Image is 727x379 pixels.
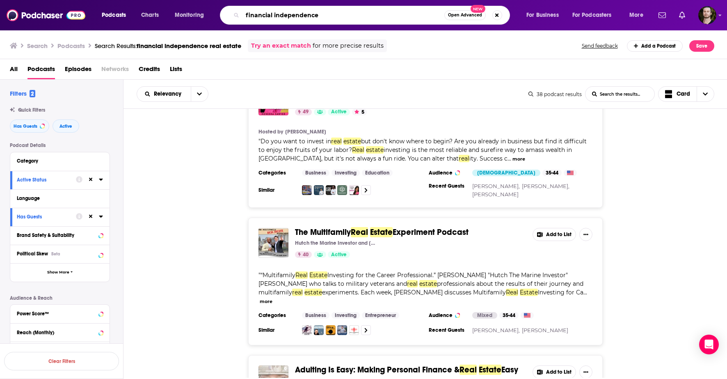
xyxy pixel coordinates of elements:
[57,42,85,50] h3: Podcasts
[17,327,103,337] button: Reach (Monthly)
[521,9,569,22] button: open menu
[501,365,518,375] span: Easy
[17,248,103,259] button: Political SkewBeta
[175,9,204,21] span: Monitoring
[366,146,384,154] span: estate
[17,156,103,166] button: Category
[261,138,331,145] span: Do you want to invest in
[512,156,525,163] button: more
[429,312,466,319] h3: Audience
[17,330,96,335] div: Reach (Monthly)
[295,365,518,374] a: Adulting Is Easy: Making Personal Finance &RealEstateEasy
[314,185,324,195] img: Real Talk With Gary - Real Estate Investing
[191,87,208,101] button: open menu
[102,9,126,21] span: Podcasts
[17,175,76,185] button: Active Status
[17,193,103,203] button: Language
[658,86,715,102] h2: Choose View
[362,170,393,176] a: Education
[343,138,361,145] span: estate
[328,251,350,258] a: Active
[10,119,49,133] button: Has Guests
[96,9,137,22] button: open menu
[30,90,35,97] span: 2
[258,327,295,333] h3: Similar
[17,232,96,238] div: Brand Safety & Suitability
[479,365,501,375] span: Estate
[242,9,444,22] input: Search podcasts, credits, & more...
[10,62,18,79] a: All
[542,170,562,176] div: 35-44
[17,230,103,240] button: Brand Safety & Suitability
[302,312,329,319] a: Business
[302,325,312,335] a: The Warrior Next Door Podcast
[337,185,347,195] img: Creative Capital
[295,251,312,258] a: 40
[17,308,103,318] button: Power Score™
[258,271,583,296] span: "
[258,271,568,287] span: Investing for the Career Professional.” [PERSON_NAME] "Hutch The Marine Investor" [PERSON_NAME] w...
[17,158,98,164] div: Category
[136,9,164,22] a: Charts
[419,280,437,287] span: estate
[698,6,716,24] button: Show profile menu
[51,251,60,257] div: Beta
[4,352,119,370] button: Clear Filters
[7,7,85,23] img: Podchaser - Follow, Share and Rate Podcasts
[59,124,72,129] span: Active
[302,185,312,195] img: First Responders Wealth Network Real Estate Investing Podcast
[328,109,350,115] a: Active
[295,227,351,237] span: The Multifamily
[251,41,311,51] a: Try an exact match
[522,183,569,189] a: [PERSON_NAME],
[27,42,48,50] h3: Search
[137,86,208,102] h2: Choose List sort
[459,155,469,162] span: real
[349,185,359,195] img: Real Estate Investing for Women EXTRA
[472,170,540,176] div: [DEMOGRAPHIC_DATA]
[292,289,303,296] span: real
[170,62,182,79] span: Lists
[228,6,518,25] div: Search podcasts, credits, & more...
[295,109,312,115] a: 49
[349,325,359,335] img: The Will Frederick Podcast
[258,187,295,193] h3: Similar
[304,289,322,296] span: estate
[27,62,55,79] span: Podcasts
[627,40,683,52] a: Add a Podcast
[139,62,160,79] a: Credits
[579,42,620,49] button: Send feedback
[137,42,241,50] span: financial independence real estate
[154,91,184,97] span: Relevancy
[314,325,324,335] a: Personal Finance for Long-Term Investors - The Best Interest
[285,129,326,135] a: [PERSON_NAME]
[10,295,110,301] p: Audience & Reach
[258,228,288,258] a: The Multifamily Real Estate Experiment Podcast
[567,9,624,22] button: open menu
[53,119,79,133] button: Active
[303,108,309,116] span: 49
[528,91,582,97] div: 38 podcast results
[352,146,364,154] span: Real
[362,312,399,319] a: Entrepreneur
[17,211,76,222] button: Has Guests
[469,155,508,162] span: ity. Success c
[331,312,360,319] a: Investing
[309,271,327,279] span: Estate
[17,311,96,317] div: Power Score™
[460,365,477,375] span: Real
[698,6,716,24] span: Logged in as OutlierAudio
[295,228,469,237] a: The MultifamilyRealEstateExperiment Podcast
[677,91,690,97] span: Card
[337,325,347,335] img: 1 Mile 1 Veteran
[326,185,336,195] a: In The Lab with Ruben Kanya
[448,13,482,17] span: Open Advanced
[579,228,592,241] button: Show More Button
